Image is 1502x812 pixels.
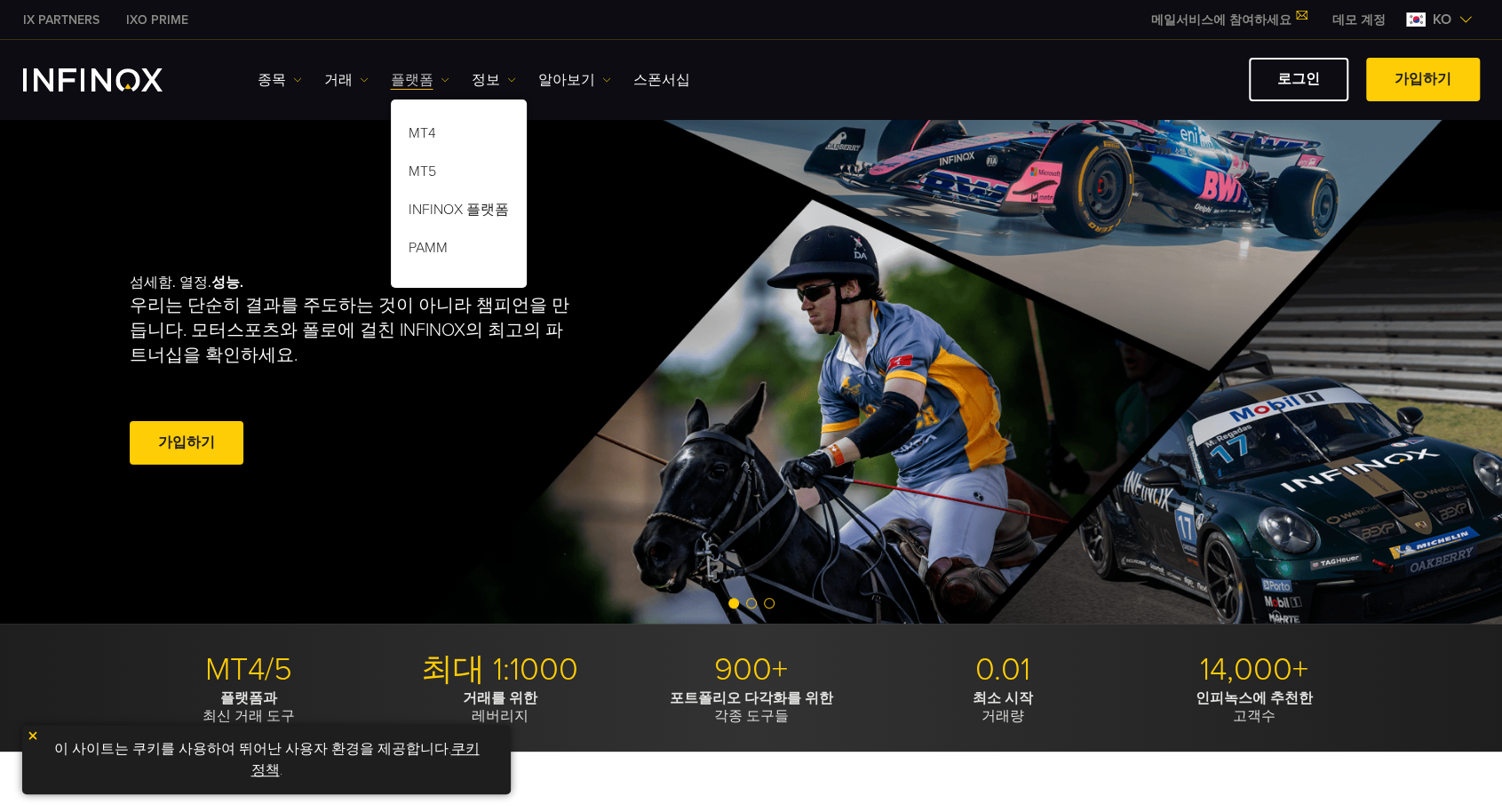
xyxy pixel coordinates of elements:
[23,68,204,92] a: INFINOX Logo
[391,117,527,155] a: MT4
[211,274,243,291] strong: 성능.
[130,421,243,465] a: 가입하기
[884,650,1122,689] p: 0.01
[1138,12,1319,28] a: 메일서비스에 참여하세요
[1249,58,1348,101] a: 로그인
[391,232,527,270] a: PAMM
[632,689,870,725] p: 각종 도구들
[728,598,739,609] span: Go to slide 1
[670,689,833,707] strong: 포트폴리오 다각화를 위한
[632,650,870,689] p: 900+
[472,69,516,91] a: 정보
[130,689,368,725] p: 최신 거래 도구
[10,11,113,29] a: INFINOX
[381,689,619,725] p: 레버리지
[113,11,202,29] a: INFINOX
[130,650,368,689] p: MT4/5
[764,598,775,609] span: Go to slide 3
[391,155,527,194] a: MT5
[258,69,302,91] a: 종목
[463,689,537,707] strong: 거래를 위한
[130,293,577,368] p: 우리는 단순히 결과를 주도하는 것이 아니라 챔피언을 만듭니다. 모터스포츠와 폴로에 걸친 INFINOX의 최고의 파트너십을 확인하세요.
[1319,11,1399,29] a: INFINOX MENU
[31,734,502,785] p: 이 사이트는 쿠키를 사용하여 뛰어난 사용자 환경을 제공합니다. .
[973,689,1033,707] strong: 최소 시작
[27,729,39,742] img: yellow close icon
[884,689,1122,725] p: 거래량
[391,194,527,232] a: INFINOX 플랫폼
[381,650,619,689] p: 최대 1:1000
[633,69,690,91] a: 스폰서십
[1366,58,1480,101] a: 가입하기
[324,69,369,91] a: 거래
[1426,9,1458,30] span: ko
[130,245,689,498] div: 섬세함. 열정.
[1135,650,1373,689] p: 14,000+
[1135,689,1373,725] p: 고객수
[1196,689,1313,707] strong: 인피녹스에 추천한
[538,69,611,91] a: 알아보기
[220,689,277,707] strong: 플랫폼과
[391,69,449,91] a: 플랫폼
[746,598,757,609] span: Go to slide 2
